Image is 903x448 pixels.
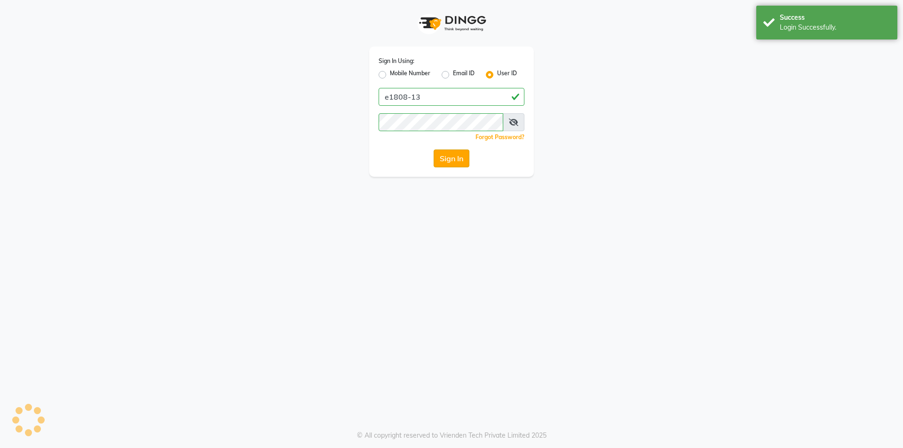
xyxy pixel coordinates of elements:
input: Username [379,88,524,106]
a: Forgot Password? [475,134,524,141]
div: Login Successfully. [780,23,890,32]
label: Email ID [453,69,475,80]
label: Sign In Using: [379,57,414,65]
label: User ID [497,69,517,80]
label: Mobile Number [390,69,430,80]
input: Username [379,113,503,131]
img: logo1.svg [414,9,489,37]
button: Sign In [434,149,469,167]
div: Success [780,13,890,23]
